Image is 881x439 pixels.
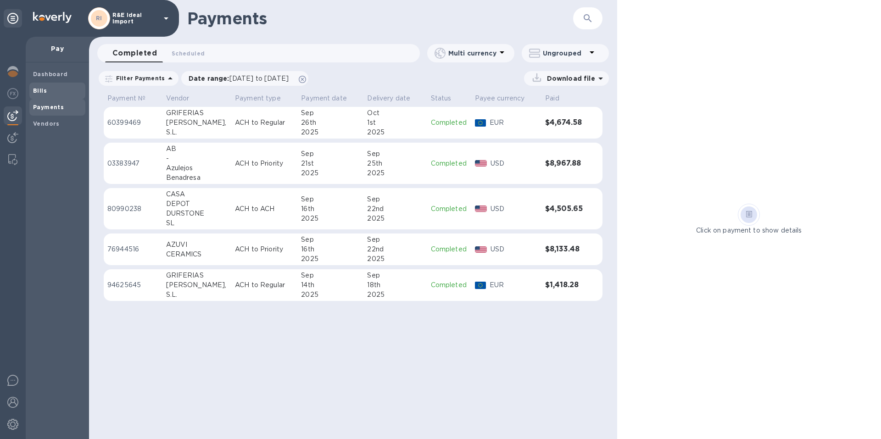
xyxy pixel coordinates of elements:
p: Completed [431,204,468,214]
p: USD [491,245,538,254]
div: 2025 [367,214,423,223]
div: Sep [367,149,423,159]
div: Sep [367,194,423,204]
p: Payment type [235,94,281,103]
div: GRIFERIAS [166,271,228,280]
div: Unpin categories [4,9,22,28]
p: Completed [431,118,468,128]
img: USD [475,160,487,167]
p: Paid [545,94,559,103]
div: S.L. [166,128,228,137]
div: 2025 [301,290,360,300]
p: USD [491,204,538,214]
span: Delivery date [367,94,422,103]
h3: $8,967.88 [545,159,584,168]
p: Download file [543,74,595,83]
div: Sep [301,149,360,159]
span: Payment date [301,94,359,103]
b: Dashboard [33,71,68,78]
p: 03383947 [107,159,159,168]
p: Payment date [301,94,347,103]
div: 2025 [301,168,360,178]
p: Delivery date [367,94,410,103]
div: 22nd [367,204,423,214]
div: 2025 [367,290,423,300]
p: 94625645 [107,280,159,290]
div: GRIFERIAS [166,108,228,118]
span: Status [431,94,463,103]
span: Scheduled [172,49,205,58]
p: Pay [33,44,82,53]
div: 14th [301,280,360,290]
p: 60399469 [107,118,159,128]
div: 2025 [301,214,360,223]
p: 76944516 [107,245,159,254]
p: Ungrouped [543,49,586,58]
b: Payments [33,104,64,111]
p: 80990238 [107,204,159,214]
h3: $1,418.28 [545,281,584,289]
div: SL [166,218,228,228]
img: USD [475,206,487,212]
div: [PERSON_NAME], [166,280,228,290]
span: Completed [112,47,157,60]
div: 25th [367,159,423,168]
p: Completed [431,159,468,168]
div: 16th [301,245,360,254]
img: USD [475,246,487,253]
div: 1st [367,118,423,128]
p: Date range : [189,74,293,83]
p: USD [491,159,538,168]
img: Foreign exchange [7,88,18,99]
div: 22nd [367,245,423,254]
div: AZUVI [166,240,228,250]
span: Paid [545,94,571,103]
span: Payment № [107,94,157,103]
div: Oct [367,108,423,118]
div: Benadresa [166,173,228,183]
p: ACH to Priority [235,245,294,254]
div: CASA [166,189,228,199]
b: Bills [33,87,47,94]
p: ACH to Priority [235,159,294,168]
p: Vendor [166,94,190,103]
p: ACH to Regular [235,280,294,290]
div: 2025 [367,128,423,137]
div: DEPOT [166,199,228,209]
span: [DATE] to [DATE] [229,75,289,82]
div: 26th [301,118,360,128]
div: Sep [367,235,423,245]
p: Status [431,94,452,103]
div: 2025 [301,254,360,264]
div: Date range:[DATE] to [DATE] [181,71,308,86]
p: EUR [490,280,538,290]
div: 21st [301,159,360,168]
p: Completed [431,280,468,290]
h3: $8,133.48 [545,245,584,254]
p: ACH to Regular [235,118,294,128]
p: Filter Payments [112,74,165,82]
span: Vendor [166,94,201,103]
span: Payee currency [475,94,537,103]
div: - [166,154,228,163]
div: Sep [301,194,360,204]
div: 2025 [301,128,360,137]
b: RI [96,15,102,22]
p: Payment № [107,94,145,103]
p: Multi currency [448,49,496,58]
div: DURSTONE [166,209,228,218]
div: 16th [301,204,360,214]
h3: $4,674.58 [545,118,584,127]
div: 2025 [367,168,423,178]
p: Payee currency [475,94,525,103]
div: CERAMICS [166,250,228,259]
div: [PERSON_NAME], [166,118,228,128]
b: Vendors [33,120,60,127]
div: Sep [301,108,360,118]
p: R&E Ideal Import [112,12,158,25]
img: Logo [33,12,72,23]
div: 18th [367,280,423,290]
div: AB [166,144,228,154]
h1: Payments [187,9,573,28]
p: EUR [490,118,538,128]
